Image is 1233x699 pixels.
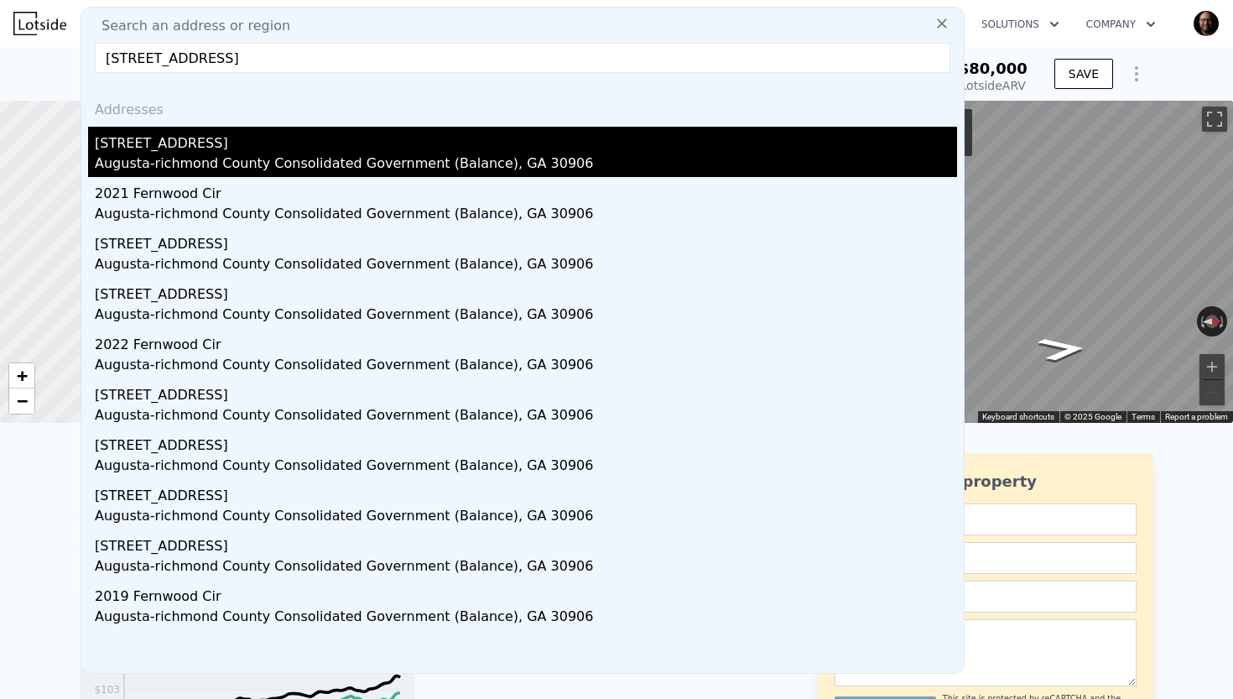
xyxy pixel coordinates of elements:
input: Phone [835,581,1137,613]
a: Zoom out [9,389,34,414]
tspan: $103 [94,684,120,696]
div: Augusta-richmond County Consolidated Government (Balance), GA 30906 [95,305,957,328]
div: LISTING & SALE HISTORY [80,460,415,477]
button: Rotate counterclockwise [1197,306,1206,336]
div: Augusta-richmond County Consolidated Government (Balance), GA 30906 [95,456,957,479]
div: [STREET_ADDRESS] [95,378,957,405]
div: Map [767,101,1233,423]
div: Augusta-richmond County Consolidated Government (Balance), GA 30906 [95,355,957,378]
div: Addresses [88,86,957,127]
div: Augusta-richmond County Consolidated Government (Balance), GA 30906 [95,254,957,278]
input: Name [835,503,1137,535]
div: Augusta-richmond County Consolidated Government (Balance), GA 30906 [95,556,957,580]
img: avatar [1193,10,1220,37]
button: Solutions [968,9,1073,39]
button: Company [1073,9,1169,39]
button: Rotate clockwise [1219,306,1228,336]
span: © 2025 Google [1064,412,1121,421]
div: Street View [767,101,1233,423]
a: Zoom in [9,363,34,389]
div: [STREET_ADDRESS] [95,479,957,506]
button: SAVE [1054,59,1113,89]
div: [STREET_ADDRESS] [95,429,957,456]
div: Lotside ARV [959,77,1027,94]
div: 1471 [PERSON_NAME] Ave , [PERSON_NAME][GEOGRAPHIC_DATA] , GA 31204 [80,60,659,84]
button: Toggle fullscreen view [1202,107,1227,132]
input: Email [835,542,1137,574]
div: [STREET_ADDRESS] [95,127,957,154]
img: Lotside [13,12,66,35]
input: Enter an address, city, region, neighborhood or zip code [95,43,950,73]
div: 2021 Fernwood Cir [95,177,957,204]
div: Augusta-richmond County Consolidated Government (Balance), GA 30906 [95,405,957,429]
div: Augusta-richmond County Consolidated Government (Balance), GA 30906 [95,506,957,529]
button: Keyboard shortcuts [982,411,1054,423]
a: Terms (opens in new tab) [1132,412,1155,421]
div: [STREET_ADDRESS] [95,529,957,556]
button: Show Options [1120,57,1153,91]
div: 2022 Fernwood Cir [95,328,957,355]
div: Ask about this property [835,470,1137,493]
span: Search an address or region [88,16,290,36]
span: $80,000 [959,60,1027,77]
button: Zoom in [1199,354,1225,379]
div: [STREET_ADDRESS] [95,278,957,305]
span: − [17,390,28,411]
button: Reset the view [1197,314,1228,328]
div: [STREET_ADDRESS] [95,227,957,254]
button: Zoom out [1199,380,1225,405]
a: Report a problem [1165,412,1228,421]
span: + [17,365,28,386]
path: Go North, Bailey Ave [1017,331,1108,367]
div: Augusta-richmond County Consolidated Government (Balance), GA 30906 [95,204,957,227]
div: Augusta-richmond County Consolidated Government (Balance), GA 30906 [95,154,957,177]
div: Augusta-richmond County Consolidated Government (Balance), GA 30906 [95,607,957,630]
div: 2019 Fernwood Cir [95,580,957,607]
